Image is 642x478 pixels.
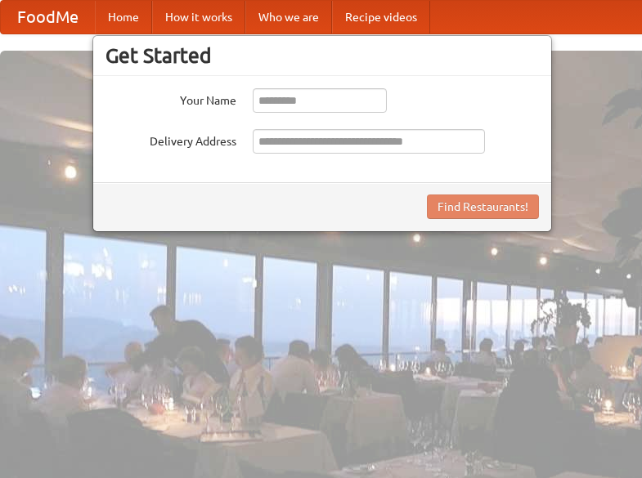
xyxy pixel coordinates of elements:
[332,1,430,34] a: Recipe videos
[106,88,236,109] label: Your Name
[245,1,332,34] a: Who we are
[106,43,539,68] h3: Get Started
[427,194,539,219] button: Find Restaurants!
[95,1,152,34] a: Home
[1,1,95,34] a: FoodMe
[106,129,236,150] label: Delivery Address
[152,1,245,34] a: How it works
